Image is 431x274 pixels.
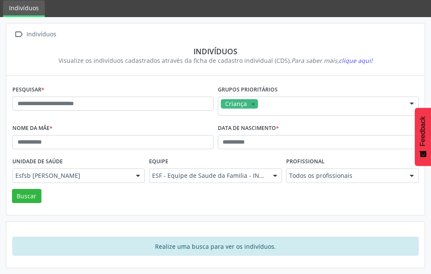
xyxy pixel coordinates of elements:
[12,83,44,97] label: Pesquisar
[18,47,413,56] div: Indivíduos
[12,237,419,256] div: Realize uma busca para ver os indivíduos.
[149,155,168,168] label: Equipe
[15,171,127,180] span: Esfsb [PERSON_NAME]
[12,155,63,168] label: Unidade de saúde
[12,189,41,203] button: Buscar
[152,171,264,180] span: ESF - Equipe de Saude da Familia - INE: 0000196932
[339,56,372,65] span: clique aqui!
[225,100,247,108] span: Criança
[286,155,325,168] label: Profissional
[218,122,279,135] label: Data de nascimento
[25,28,58,41] div: Indivíduos
[415,108,431,166] button: Feedback - Mostrar pesquisa
[12,28,25,41] i: 
[12,122,53,135] label: Nome da mãe
[419,116,427,146] span: Feedback
[289,171,401,180] span: Todos os profissionais
[18,56,413,65] div: Visualize os indivíduos cadastrados através da ficha de cadastro individual (CDS).
[12,28,58,41] a:  Indivíduos
[291,56,372,65] i: Para saber mais,
[218,83,278,97] label: Grupos prioritários
[3,0,45,17] a: Indivíduos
